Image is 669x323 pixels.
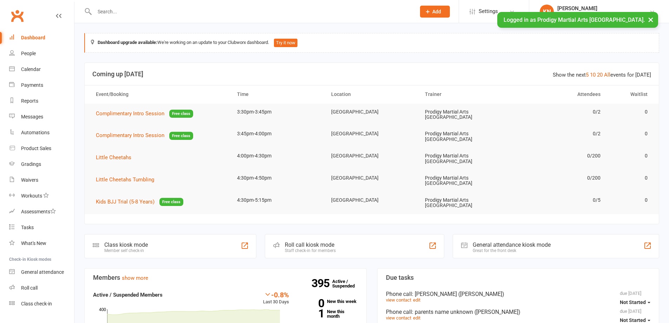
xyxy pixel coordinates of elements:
[513,85,607,103] th: Attendees
[9,30,74,46] a: Dashboard
[432,9,441,14] span: Add
[586,72,589,78] a: 5
[9,296,74,312] a: Class kiosk mode
[21,130,50,135] div: Automations
[420,6,450,18] button: Add
[84,33,659,53] div: We're working on an update to your Clubworx dashboard.
[325,170,419,186] td: [GEOGRAPHIC_DATA]
[104,248,148,253] div: Member self check-in
[96,176,154,183] span: Little Cheetahs Tumbling
[96,175,159,184] button: Little Cheetahs Tumbling
[311,278,332,289] strong: 395
[620,296,650,309] button: Not Started
[231,104,325,120] td: 3:30pm-3:45pm
[513,125,607,142] td: 0/2
[231,170,325,186] td: 4:30pm-4:50pm
[231,148,325,164] td: 4:00pm-4:30pm
[9,141,74,156] a: Product Sales
[21,240,46,246] div: What's New
[607,192,654,208] td: 0
[620,317,646,323] span: Not Started
[607,85,654,103] th: Waitlist
[513,148,607,164] td: 0/200
[9,264,74,280] a: General attendance kiosk mode
[607,148,654,164] td: 0
[332,274,363,293] a: 395Active / Suspended
[231,85,325,103] th: Time
[21,285,38,291] div: Roll call
[557,5,649,12] div: [PERSON_NAME]
[300,309,358,318] a: 1New this month
[325,192,419,208] td: [GEOGRAPHIC_DATA]
[9,156,74,172] a: Gradings
[92,7,411,17] input: Search...
[413,297,420,303] a: edit
[9,46,74,62] a: People
[419,170,513,192] td: Prodigy Martial Arts [GEOGRAPHIC_DATA]
[325,85,419,103] th: Location
[96,154,131,161] span: Little Cheetahs
[9,280,74,296] a: Roll call
[122,275,148,281] a: show more
[419,85,513,103] th: Trainer
[21,177,38,183] div: Waivers
[21,146,51,151] div: Product Sales
[96,153,136,162] button: Little Cheetahs
[263,291,289,298] div: -0.8%
[504,17,645,23] span: Logged in as Prodigy Martial Arts [GEOGRAPHIC_DATA].
[263,291,289,306] div: Last 30 Days
[96,198,183,206] button: Kids BJJ Trial (5-8 Years)Free class
[21,98,38,104] div: Reports
[21,51,36,56] div: People
[604,72,610,78] a: All
[607,104,654,120] td: 0
[300,308,324,319] strong: 1
[285,241,336,248] div: Roll call kiosk mode
[9,125,74,141] a: Automations
[473,248,551,253] div: Great for the front desk
[419,104,513,126] td: Prodigy Martial Arts [GEOGRAPHIC_DATA]
[96,132,164,138] span: Complimentary Intro Session
[104,241,148,248] div: Class kiosk mode
[419,192,513,214] td: Prodigy Martial Arts [GEOGRAPHIC_DATA]
[513,104,607,120] td: 0/2
[9,62,74,77] a: Calendar
[93,292,163,298] strong: Active / Suspended Members
[553,71,651,79] div: Show the next events for [DATE]
[513,170,607,186] td: 0/200
[8,7,26,25] a: Clubworx
[412,291,504,297] span: : [PERSON_NAME] ([PERSON_NAME])
[386,297,411,303] a: view contact
[96,199,155,205] span: Kids BJJ Trial (5-8 Years)
[21,209,56,214] div: Assessments
[620,299,646,305] span: Not Started
[92,71,651,78] h3: Coming up [DATE]
[513,192,607,208] td: 0/5
[644,12,657,27] button: ×
[9,204,74,220] a: Assessments
[96,109,193,118] button: Complimentary Intro SessionFree class
[21,193,42,199] div: Workouts
[413,315,420,321] a: edit
[21,225,34,230] div: Tasks
[300,299,358,304] a: 0New this week
[557,12,649,18] div: Prodigy Martial Arts [GEOGRAPHIC_DATA]
[540,5,554,19] div: KN
[9,235,74,251] a: What's New
[386,274,651,281] h3: Due tasks
[597,72,603,78] a: 20
[9,109,74,125] a: Messages
[21,269,64,275] div: General attendance
[386,309,651,315] div: Phone call
[419,148,513,170] td: Prodigy Martial Arts [GEOGRAPHIC_DATA]
[90,85,231,103] th: Event/Booking
[169,132,193,140] span: Free class
[386,315,411,321] a: view contact
[9,172,74,188] a: Waivers
[21,114,43,119] div: Messages
[98,40,157,45] strong: Dashboard upgrade available:
[590,72,596,78] a: 10
[231,125,325,142] td: 3:45pm-4:00pm
[300,298,324,309] strong: 0
[21,161,41,167] div: Gradings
